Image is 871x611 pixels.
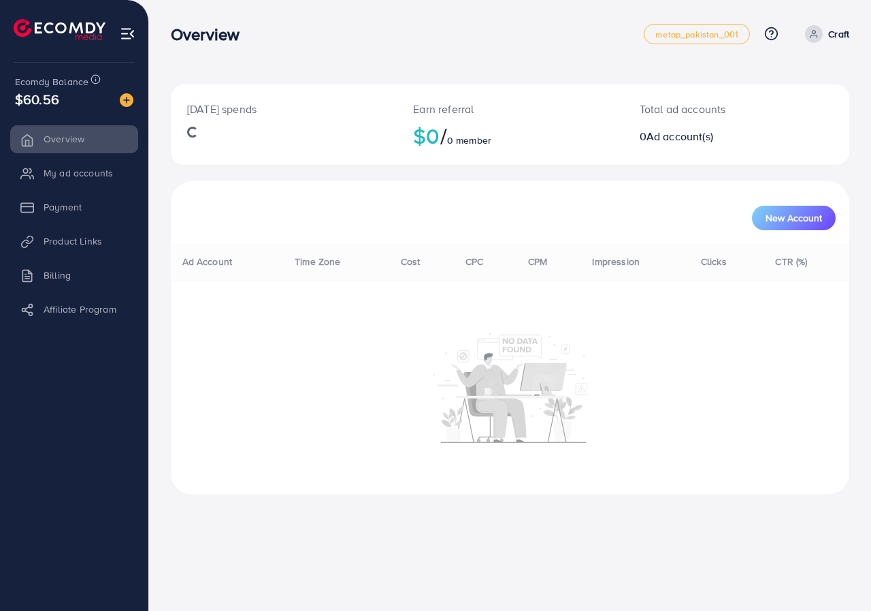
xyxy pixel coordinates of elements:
[187,101,380,117] p: [DATE] spends
[120,26,135,42] img: menu
[15,75,88,89] span: Ecomdy Balance
[413,123,606,148] h2: $0
[440,120,447,151] span: /
[120,93,133,107] img: image
[752,206,836,230] button: New Account
[447,134,491,147] span: 0 member
[15,89,59,109] span: $60.56
[766,213,822,223] span: New Account
[655,30,738,39] span: metap_pakistan_001
[171,25,250,44] h3: Overview
[640,130,776,143] h2: 0
[14,19,105,40] img: logo
[828,26,849,42] p: Craft
[644,24,750,44] a: metap_pakistan_001
[640,101,776,117] p: Total ad accounts
[800,25,849,43] a: Craft
[646,129,713,144] span: Ad account(s)
[413,101,606,117] p: Earn referral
